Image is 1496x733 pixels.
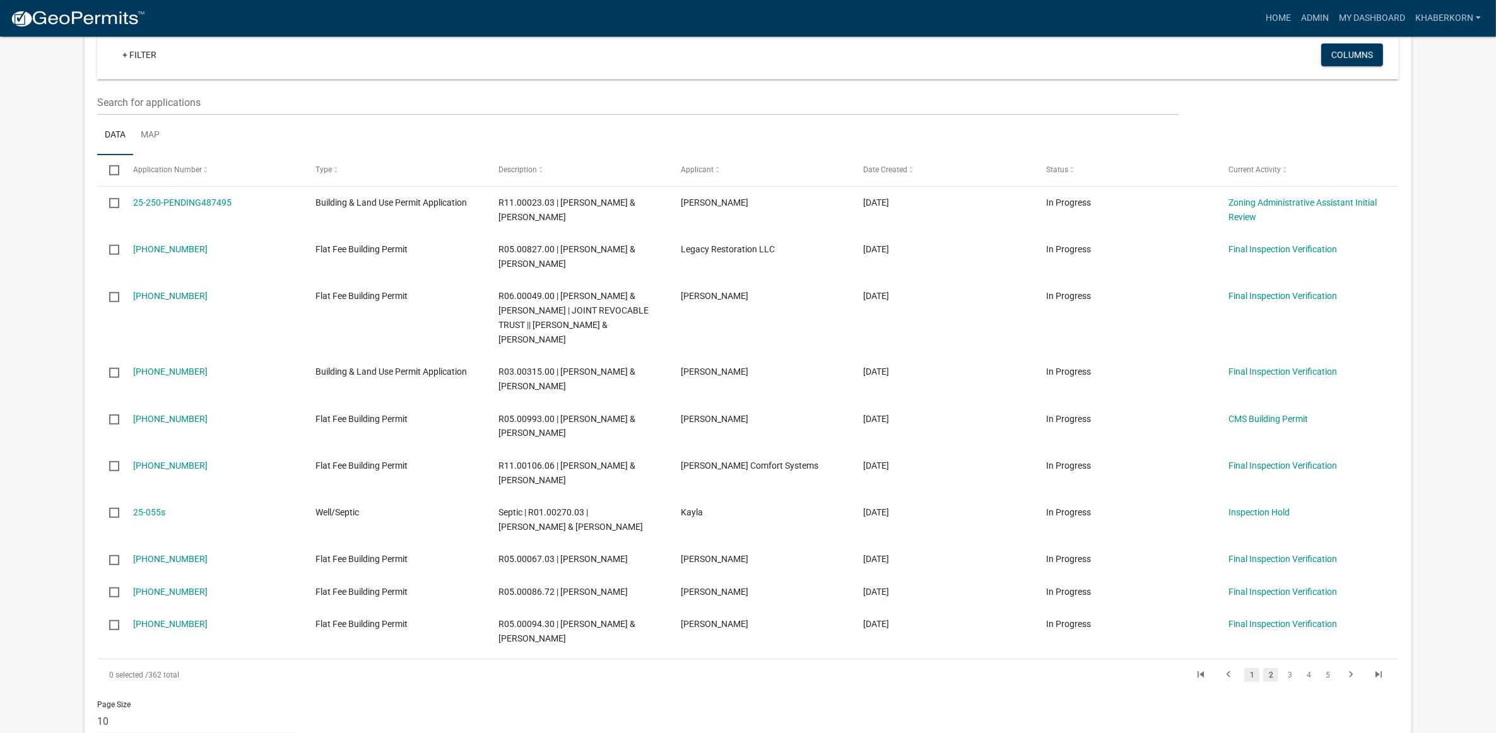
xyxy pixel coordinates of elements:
[498,197,635,222] span: R11.00023.03 | JOSEPH F & KRISTIN L MAHONEY
[315,244,408,254] span: Flat Fee Building Permit
[1321,44,1383,66] button: Columns
[1228,414,1308,424] a: CMS Building Permit
[1046,244,1091,254] span: In Progress
[133,619,208,629] a: [PHONE_NUMBER]
[498,554,628,564] span: R05.00067.03 | JEFFREY J JACOBSON
[1318,664,1337,686] li: page 5
[681,554,748,564] span: Joe Fitch
[681,244,775,254] span: Legacy Restoration LLC
[681,366,748,377] span: Joe Schwen
[315,554,408,564] span: Flat Fee Building Permit
[864,366,890,377] span: 10/02/2025
[864,460,890,471] span: 10/01/2025
[1046,414,1091,424] span: In Progress
[498,587,628,597] span: R05.00086.72 | CONNIE KROHSE
[97,90,1179,115] input: Search for applications
[1299,664,1318,686] li: page 4
[1296,6,1334,30] a: Admin
[133,291,208,301] a: [PHONE_NUMBER]
[133,115,167,156] a: Map
[303,155,486,185] datatable-header-cell: Type
[121,155,303,185] datatable-header-cell: Application Number
[1280,664,1299,686] li: page 3
[1242,664,1261,686] li: page 1
[864,291,890,301] span: 10/02/2025
[315,291,408,301] span: Flat Fee Building Permit
[864,244,890,254] span: 10/02/2025
[1216,155,1399,185] datatable-header-cell: Current Activity
[97,659,613,691] div: 362 total
[1339,668,1363,682] a: go to next page
[864,197,890,208] span: 10/03/2025
[315,165,332,174] span: Type
[133,414,208,424] a: [PHONE_NUMBER]
[498,460,635,485] span: R11.00106.06 | RICHARD & VALERIE MAHONEY
[681,587,748,597] span: Josie
[315,197,467,208] span: Building & Land Use Permit Application
[864,165,908,174] span: Date Created
[133,197,232,208] a: 25-250-PENDING487495
[1046,366,1091,377] span: In Progress
[1228,460,1337,471] a: Final Inspection Verification
[133,366,208,377] a: [PHONE_NUMBER]
[315,507,359,517] span: Well/Septic
[864,619,890,629] span: 09/26/2025
[498,366,635,391] span: R03.00315.00 | JOSEPH & REBECCA W SCHWEN
[681,165,714,174] span: Applicant
[681,291,748,301] span: Skya Jandt
[864,587,890,597] span: 09/29/2025
[112,44,167,66] a: + Filter
[1189,668,1213,682] a: go to first page
[681,619,748,629] span: Geoff Christensen
[851,155,1034,185] datatable-header-cell: Date Created
[133,587,208,597] a: [PHONE_NUMBER]
[1046,507,1091,517] span: In Progress
[1228,366,1337,377] a: Final Inspection Verification
[864,554,890,564] span: 09/29/2025
[864,507,890,517] span: 09/30/2025
[498,619,635,643] span: R05.00094.30 | MICHAEL G & DAWN R NELSON
[315,460,408,471] span: Flat Fee Building Permit
[498,291,649,344] span: R06.00049.00 | ALBERT C & MARIE T MEYER | JOINT REVOCABLE TRUST || MATTHEW M & AMY J MEYER
[498,165,537,174] span: Description
[498,244,635,269] span: R05.00827.00 | JOHN C JR & JACKLYN F HEINS
[681,414,748,424] span: Troy Stock
[1320,668,1335,682] a: 5
[1046,587,1091,597] span: In Progress
[109,671,148,679] span: 0 selected /
[133,165,202,174] span: Application Number
[1046,554,1091,564] span: In Progress
[486,155,669,185] datatable-header-cell: Description
[315,366,467,377] span: Building & Land Use Permit Application
[1367,668,1391,682] a: go to last page
[315,587,408,597] span: Flat Fee Building Permit
[1228,197,1377,222] a: Zoning Administrative Assistant Initial Review
[1046,460,1091,471] span: In Progress
[1282,668,1297,682] a: 3
[864,414,890,424] span: 10/01/2025
[133,244,208,254] a: [PHONE_NUMBER]
[1228,619,1337,629] a: Final Inspection Verification
[315,414,408,424] span: Flat Fee Building Permit
[669,155,851,185] datatable-header-cell: Applicant
[1228,507,1290,517] a: Inspection Hold
[1046,197,1091,208] span: In Progress
[1228,165,1281,174] span: Current Activity
[1244,668,1259,682] a: 1
[133,554,208,564] a: [PHONE_NUMBER]
[1263,668,1278,682] a: 2
[1261,6,1296,30] a: Home
[133,460,208,471] a: [PHONE_NUMBER]
[1261,664,1280,686] li: page 2
[1046,291,1091,301] span: In Progress
[681,197,748,208] span: Joseph Mahoney
[1216,668,1240,682] a: go to previous page
[1334,6,1410,30] a: My Dashboard
[133,507,165,517] a: 25-055s
[1228,587,1337,597] a: Final Inspection Verification
[1410,6,1486,30] a: khaberkorn
[1046,165,1068,174] span: Status
[681,507,703,517] span: Kayla
[97,115,133,156] a: Data
[1228,554,1337,564] a: Final Inspection Verification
